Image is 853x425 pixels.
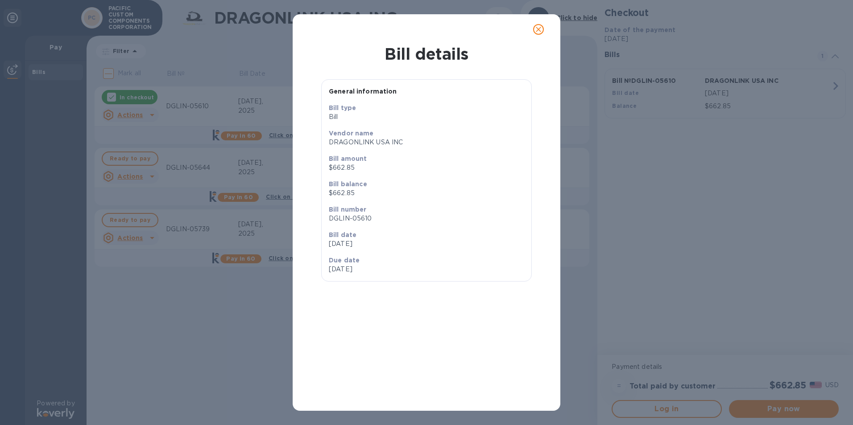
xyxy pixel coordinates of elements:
b: Bill type [329,104,356,111]
b: Bill number [329,206,367,213]
p: $662.85 [329,188,524,198]
button: close [528,19,549,40]
p: [DATE] [329,265,423,274]
b: Bill date [329,231,356,238]
p: [DATE] [329,239,524,249]
b: Bill balance [329,180,367,188]
p: Bill [329,112,524,122]
p: DRAGONLINK USA INC [329,138,524,147]
p: DGLIN-05610 [329,214,524,223]
b: Due date [329,257,360,264]
p: $662.85 [329,163,524,172]
h1: Bill details [300,45,553,63]
b: General information [329,88,397,95]
b: Bill amount [329,155,367,162]
b: Vendor name [329,130,374,137]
